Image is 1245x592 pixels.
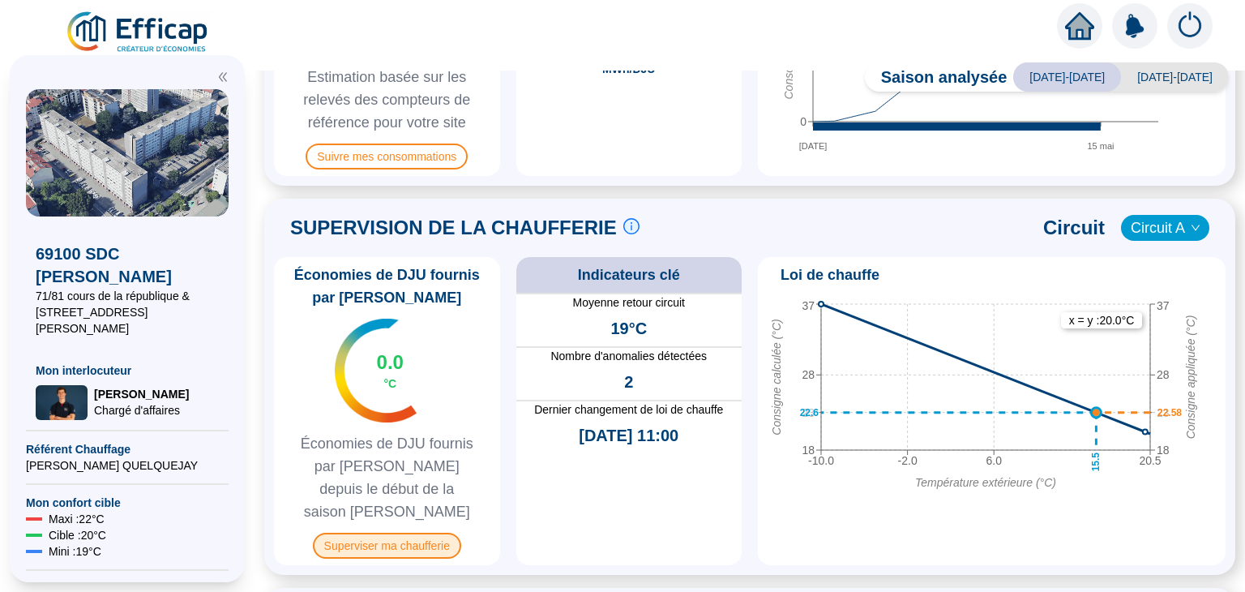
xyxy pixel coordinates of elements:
span: double-left [217,71,229,83]
text: 15.5 [1090,453,1102,472]
span: Indicateurs clé [578,264,680,286]
span: info-circle [623,218,640,234]
text: x = y : 20.0 °C [1069,314,1135,327]
span: Loi de chauffe [781,264,879,286]
tspan: 28 [1157,369,1170,382]
tspan: 0 [800,115,806,128]
span: Cible : 20 °C [49,527,106,543]
span: down [1191,223,1200,233]
span: 2 [624,371,633,393]
span: °C [383,375,396,392]
span: home [1065,11,1094,41]
tspan: 18 [1157,444,1170,457]
tspan: 37 [1157,299,1170,312]
span: Saison analysée [865,66,1008,88]
span: Circuit A [1131,216,1200,240]
span: Chargé d'affaires [94,402,189,418]
tspan: 6.0 [986,454,1002,467]
img: Chargé d'affaires [36,385,88,420]
tspan: 18 [802,444,815,457]
tspan: -2.0 [898,454,918,467]
text: 22.58 [1157,407,1182,418]
span: Circuit [1043,215,1105,241]
tspan: Consigne appliquée (°C) [1184,315,1197,440]
tspan: Température extérieure (°C) [915,476,1056,489]
span: Mini : 19 °C [49,543,101,560]
span: [PERSON_NAME] QUELQUEJAY [26,457,229,474]
img: efficap energie logo [65,10,212,55]
img: alerts [1112,3,1157,49]
span: SUPERVISION DE LA CHAUFFERIE [290,215,617,241]
img: indicateur températures [335,319,417,423]
span: Estimation basée sur les relevés des compteurs de référence pour votre site [280,66,494,134]
img: alerts [1167,3,1213,49]
span: Mon confort cible [26,495,229,511]
span: 19°C [610,317,647,340]
span: Référent Chauffage [26,441,229,457]
span: Suivre mes consommations [306,144,468,169]
span: [DATE] 11:00 [579,424,678,447]
span: Superviser ma chaufferie [313,533,461,559]
span: [DATE]-[DATE] [1121,62,1229,92]
span: 0.0 [377,350,404,375]
text: 22.6 [800,407,819,418]
tspan: -10.0 [808,454,834,467]
span: 71/81 cours de la république & [STREET_ADDRESS][PERSON_NAME] [36,288,219,337]
tspan: 15 mai [1087,141,1114,151]
tspan: 20.5 [1139,454,1161,467]
span: Économies de DJU fournis par [PERSON_NAME] [280,264,494,309]
tspan: Consigne calculée (°C) [770,320,783,435]
span: Dernier changement de loi de chauffe [516,401,742,418]
span: Moyenne retour circuit [516,294,742,311]
span: [DATE]-[DATE] [1013,62,1121,92]
span: Nombre d'anomalies détectées [516,348,742,364]
span: Économies de DJU fournis par [PERSON_NAME] depuis le début de la saison [PERSON_NAME] [280,432,494,523]
tspan: [DATE] [799,141,828,151]
span: Maxi : 22 °C [49,511,105,527]
span: [PERSON_NAME] [94,386,189,402]
span: 69100 SDC [PERSON_NAME] [36,242,219,288]
tspan: 28 [802,369,815,382]
span: Mon interlocuteur [36,362,219,379]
